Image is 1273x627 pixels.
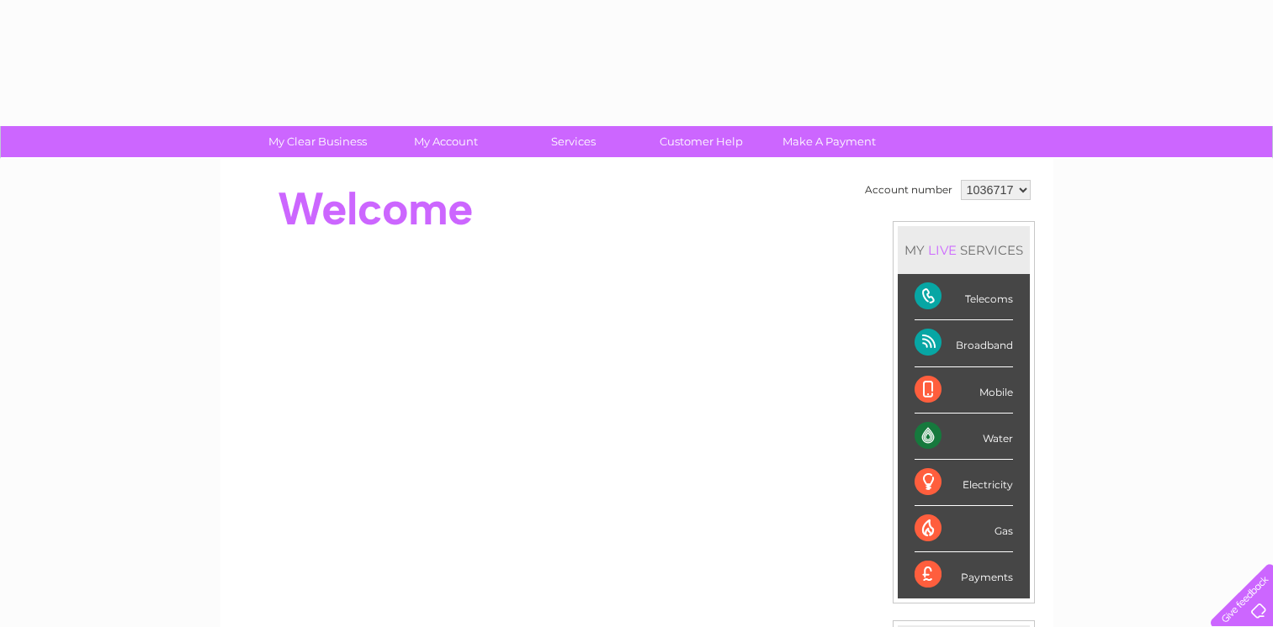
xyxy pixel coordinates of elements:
a: My Account [376,126,515,157]
div: LIVE [925,242,960,258]
div: Telecoms [915,274,1013,320]
a: Customer Help [632,126,771,157]
div: Electricity [915,460,1013,506]
div: Payments [915,552,1013,598]
a: My Clear Business [248,126,387,157]
div: Mobile [915,367,1013,414]
a: Services [504,126,643,157]
a: Make A Payment [760,126,899,157]
div: Broadband [915,320,1013,366]
div: MY SERVICES [898,226,1030,274]
div: Water [915,414,1013,460]
td: Account number [861,176,957,204]
div: Gas [915,506,1013,552]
